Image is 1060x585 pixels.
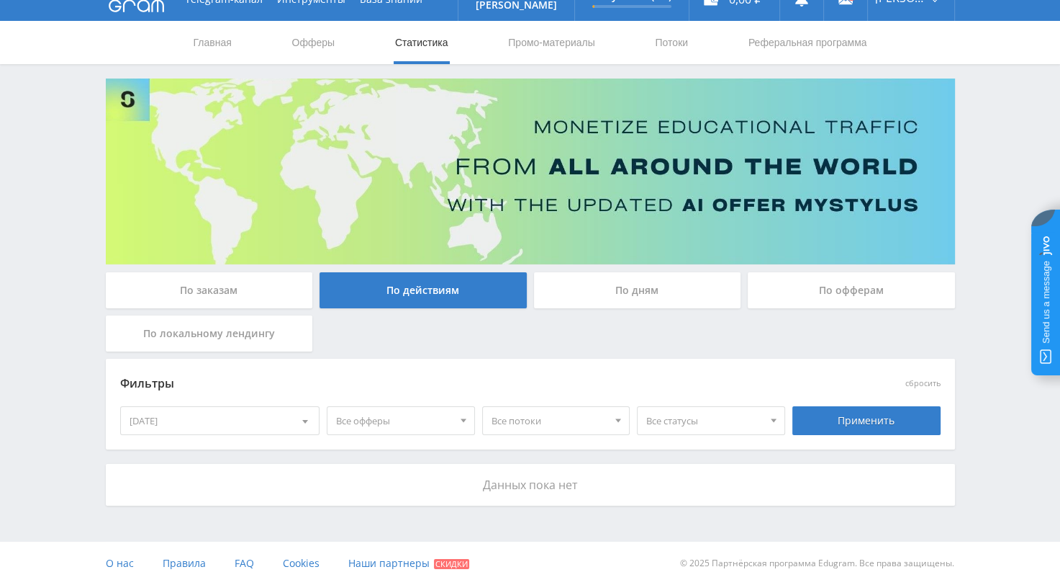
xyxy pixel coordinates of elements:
[537,542,954,585] div: © 2025 Партнёрская программа Edugram. Все права защищены.
[291,21,337,64] a: Офферы
[106,316,313,352] div: По локальному лендингу
[646,407,763,434] span: Все статусы
[748,272,955,308] div: По офферам
[492,407,608,434] span: Все потоки
[235,542,254,585] a: FAQ
[192,21,233,64] a: Главная
[283,542,320,585] a: Cookies
[163,542,206,585] a: Правила
[653,21,689,64] a: Потоки
[434,559,469,569] span: Скидки
[106,556,134,570] span: О нас
[120,478,941,491] p: Данных пока нет
[394,21,450,64] a: Статистика
[320,272,527,308] div: По действиям
[163,556,206,570] span: Правила
[106,272,313,308] div: По заказам
[507,21,596,64] a: Промо-материалы
[283,556,320,570] span: Cookies
[905,379,941,388] button: сбросить
[235,556,254,570] span: FAQ
[534,272,741,308] div: По дням
[348,542,469,585] a: Наши партнеры Скидки
[106,79,955,264] img: Banner
[120,373,734,395] div: Фильтры
[336,407,453,434] span: Все офферы
[106,542,134,585] a: О нас
[747,21,869,64] a: Реферальная программа
[792,406,941,435] div: Применить
[348,556,430,570] span: Наши партнеры
[121,407,320,434] div: [DATE]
